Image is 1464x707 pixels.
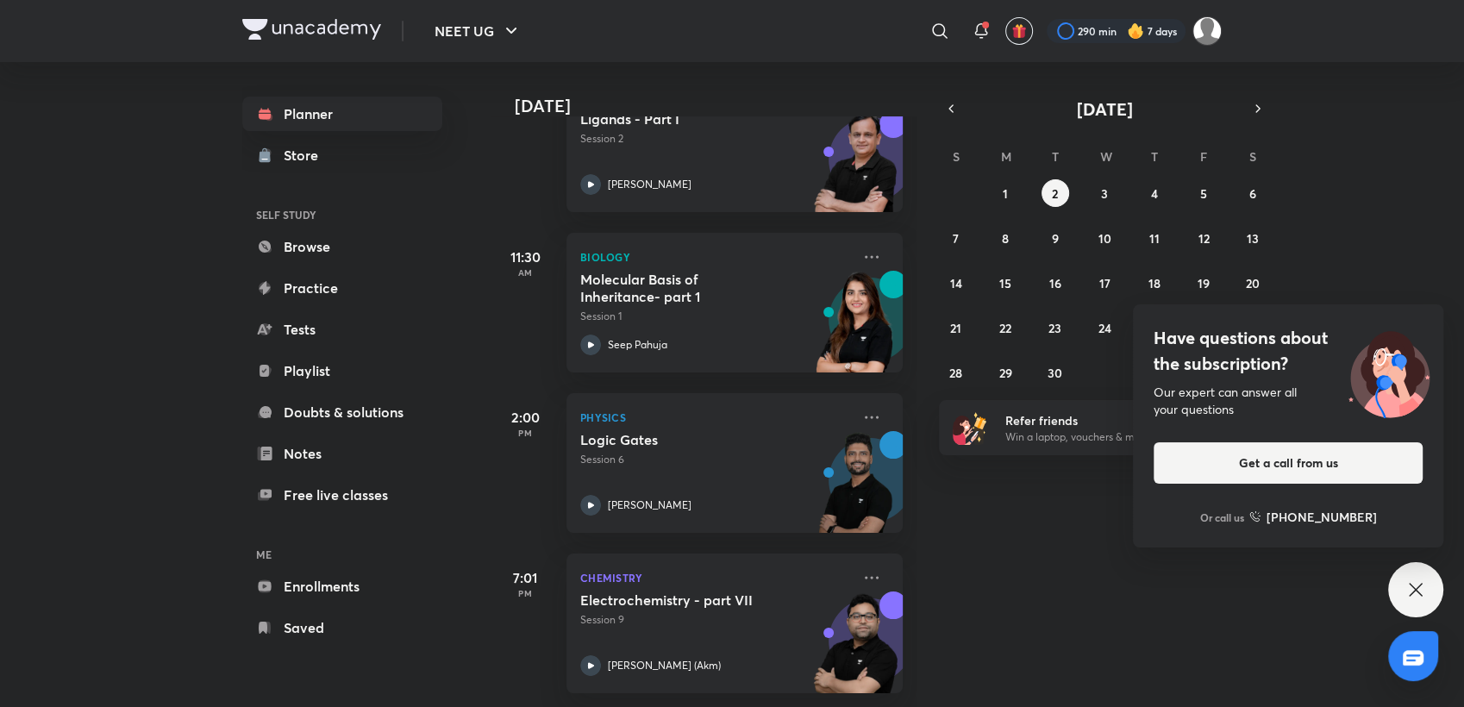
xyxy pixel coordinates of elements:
[608,337,667,353] p: Seep Pahuja
[608,658,721,673] p: [PERSON_NAME] (Akm)
[580,407,851,428] p: Physics
[242,312,442,347] a: Tests
[1091,314,1118,341] button: September 24, 2025
[580,309,851,324] p: Session 1
[580,612,851,628] p: Session 9
[1091,179,1118,207] button: September 3, 2025
[1249,185,1256,202] abbr: September 6, 2025
[1002,230,1009,247] abbr: September 8, 2025
[1239,224,1267,252] button: September 13, 2025
[1042,179,1069,207] button: September 2, 2025
[608,177,691,192] p: [PERSON_NAME]
[491,588,560,598] p: PM
[515,96,920,116] h4: [DATE]
[580,131,851,147] p: Session 2
[1249,148,1256,165] abbr: Saturday
[992,224,1019,252] button: September 8, 2025
[992,179,1019,207] button: September 1, 2025
[491,567,560,588] h5: 7:01
[1098,275,1110,291] abbr: September 17, 2025
[1042,224,1069,252] button: September 9, 2025
[1150,148,1157,165] abbr: Thursday
[242,569,442,604] a: Enrollments
[963,97,1246,121] button: [DATE]
[942,359,970,386] button: September 28, 2025
[1154,442,1423,484] button: Get a call from us
[580,591,795,609] h5: Electrochemistry - part VII
[1127,22,1144,40] img: streak
[1154,384,1423,418] div: Our expert can answer all your questions
[242,540,442,569] h6: ME
[1335,325,1443,418] img: ttu_illustration_new.svg
[1052,185,1058,202] abbr: September 2, 2025
[580,110,795,128] h5: Ligands - Part I
[999,275,1011,291] abbr: September 15, 2025
[580,271,795,305] h5: Molecular Basis of Inheritance- part 1
[580,431,795,448] h5: Logic Gates
[1005,411,1217,429] h6: Refer friends
[1101,185,1108,202] abbr: September 3, 2025
[242,436,442,471] a: Notes
[1091,269,1118,297] button: September 17, 2025
[242,19,381,40] img: Company Logo
[1148,275,1160,291] abbr: September 18, 2025
[242,478,442,512] a: Free live classes
[491,247,560,267] h5: 11:30
[1011,23,1027,39] img: avatar
[1052,148,1059,165] abbr: Tuesday
[1098,230,1111,247] abbr: September 10, 2025
[1190,269,1217,297] button: September 19, 2025
[242,200,442,229] h6: SELF STUDY
[580,247,851,267] p: Biology
[1190,224,1217,252] button: September 12, 2025
[242,138,442,172] a: Store
[1246,275,1260,291] abbr: September 20, 2025
[1100,148,1112,165] abbr: Wednesday
[992,359,1019,386] button: September 29, 2025
[491,428,560,438] p: PM
[1003,185,1008,202] abbr: September 1, 2025
[953,410,987,445] img: referral
[808,110,903,229] img: unacademy
[1198,230,1209,247] abbr: September 12, 2025
[1048,365,1062,381] abbr: September 30, 2025
[1098,320,1111,336] abbr: September 24, 2025
[1154,325,1423,377] h4: Have questions about the subscription?
[1052,230,1059,247] abbr: September 9, 2025
[284,145,328,166] div: Store
[242,19,381,44] a: Company Logo
[1001,148,1011,165] abbr: Monday
[942,314,970,341] button: September 21, 2025
[1247,230,1259,247] abbr: September 13, 2025
[942,269,970,297] button: September 14, 2025
[1239,269,1267,297] button: September 20, 2025
[580,567,851,588] p: Chemistry
[942,224,970,252] button: September 7, 2025
[1200,185,1207,202] abbr: September 5, 2025
[1077,97,1133,121] span: [DATE]
[1190,179,1217,207] button: September 5, 2025
[424,14,532,48] button: NEET UG
[950,320,961,336] abbr: September 21, 2025
[1198,275,1210,291] abbr: September 19, 2025
[1042,269,1069,297] button: September 16, 2025
[1091,224,1118,252] button: September 10, 2025
[1150,185,1157,202] abbr: September 4, 2025
[491,107,560,117] p: AM
[491,267,560,278] p: AM
[1192,16,1222,46] img: Payal
[1239,179,1267,207] button: September 6, 2025
[808,271,903,390] img: unacademy
[950,275,962,291] abbr: September 14, 2025
[1140,269,1167,297] button: September 18, 2025
[1148,230,1159,247] abbr: September 11, 2025
[808,431,903,550] img: unacademy
[491,407,560,428] h5: 2:00
[242,395,442,429] a: Doubts & solutions
[242,271,442,305] a: Practice
[1140,179,1167,207] button: September 4, 2025
[1042,314,1069,341] button: September 23, 2025
[1267,508,1377,526] h6: [PHONE_NUMBER]
[1249,508,1377,526] a: [PHONE_NUMBER]
[242,353,442,388] a: Playlist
